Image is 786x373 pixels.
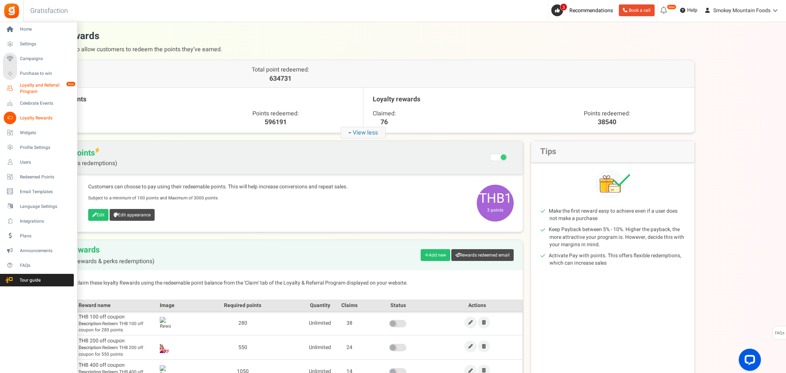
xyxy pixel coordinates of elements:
b: Description: [79,344,102,351]
span: Redeemed Points [20,174,72,180]
td: Unlimited [305,335,335,359]
a: Users [3,156,74,168]
small: 3 points [479,207,512,213]
span: (Flexible points redemptions) [40,160,117,167]
th: Quantity [305,300,335,311]
td: Unlimited [305,311,335,335]
span: FAQs [20,262,72,269]
th: Claims [335,300,364,311]
th: Required points [180,300,305,311]
span: Multiple options to allow customers to redeem the points they’ve earned. [31,43,695,56]
td: 280 [180,311,305,335]
p: Customers can choose to pay using their redeemable points. This will help increase conversions an... [88,183,469,191]
img: Gratisfaction [3,3,20,19]
span: Email Templates [20,189,72,195]
span: Loyalty and Referral Program [20,82,74,95]
span: 76 [373,118,396,127]
span: Widgets [20,130,72,136]
span: 3 [560,3,567,11]
a: Language Settings [3,200,74,213]
td: 38 [335,311,364,335]
span: Plans [20,233,72,239]
span: Announcements [20,248,72,254]
h2: Tips [531,141,694,162]
small: Subject to a minimum of 100 points and Maximum of 3000 points [88,195,218,201]
a: Remove [478,317,490,328]
span: Redeem THB 200 off coupon for 550 points [79,345,156,357]
em: New [66,81,76,87]
a: Profile Settings [3,141,74,154]
a: Edit [88,209,108,221]
span: Recommendations [569,7,613,14]
p: Customers can claim these loyalty Rewards using the redeemable point balance from the 'Claim' tab... [40,279,514,287]
a: FAQs [3,259,74,272]
a: Add new [421,249,450,261]
span: FAQs [775,326,785,340]
span: Tour guide [3,277,55,283]
a: Settings [3,38,74,50]
i: View less [341,127,386,139]
td: 24 [335,335,364,359]
span: THB1 [477,185,514,222]
p: Total point redeemed: [197,66,363,74]
p: Points redeemed: [197,109,354,118]
span: Integrations [20,218,72,224]
span: Claimed: [373,109,396,118]
span: Users [20,159,72,165]
a: Loyalty and Referral Program New [3,82,74,95]
a: Celebrate Events [3,97,74,109]
span: Language Settings [20,203,72,210]
a: Book a call [619,4,655,16]
th: Actions [432,300,523,311]
span: Help [685,7,697,14]
a: Campaigns [3,53,74,65]
a: Integrations [3,215,74,227]
a: Edit [464,341,477,352]
li: Keep Payback between 5% - 10%. Higher the payback, the more attractive your program is. However, ... [549,226,685,248]
em: New [667,4,676,10]
a: Edit [464,317,477,328]
a: Widgets [3,126,74,139]
a: Remove [478,341,490,352]
span: Purchase to win [20,70,72,77]
li: Activate Pay with points. This offers flexible redemptions, which can increase sales [549,252,685,267]
span: Profile Settings [20,144,72,151]
li: Make the first reward easy to achieve even if a user does not make a purchase [549,208,685,222]
span: Smokey Mountain Foods [713,7,771,14]
h1: Loyalty rewards [31,29,695,56]
td: THB 200 off coupon [77,335,158,359]
span: Campaigns [20,56,72,62]
a: Edit appearance [110,209,155,221]
th: Reward name [77,300,158,311]
img: Tips [596,170,630,198]
a: Announcements [3,244,74,257]
span: (Fixed points rewards & perks redemptions) [40,258,155,265]
td: THB 100 off coupon [77,311,158,335]
a: Redeemed Points [3,171,74,183]
a: 3 Recommendations [551,4,616,16]
span: Loyalty rewards [373,94,420,104]
a: Rewards redeemed email [451,249,514,261]
span: Home [20,26,72,32]
span: Pay with points [40,148,117,167]
img: Reward [160,342,171,353]
span: Celebrate Events [20,100,72,107]
img: Reward [160,317,171,330]
span: Redeem THB 100 off coupon for 280 points [79,321,156,333]
th: Image [158,300,180,311]
a: Email Templates [3,185,74,198]
td: 550 [180,335,305,359]
a: Plans [3,230,74,242]
span: Loyalty Rewards [20,115,72,121]
a: Loyalty Rewards [3,112,74,124]
p: 38540 [529,118,685,127]
b: Description: [79,320,102,327]
h2: Loyalty Rewards [40,245,155,265]
a: Purchase to win [3,67,74,80]
h3: Gratisfaction [22,4,76,18]
p: Points redeemed: [529,109,685,118]
a: Help [677,4,700,16]
span: Settings [20,41,72,47]
strong: - [348,126,353,140]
